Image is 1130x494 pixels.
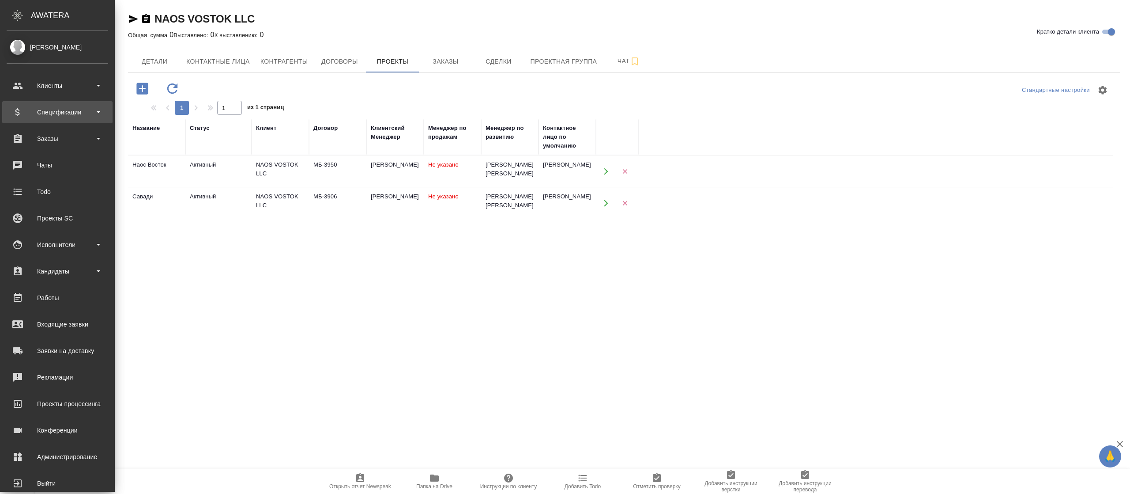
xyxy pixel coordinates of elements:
[130,80,154,98] button: Добавить проект
[546,469,620,494] button: Добавить Todo
[31,7,115,24] div: AWATERA
[1037,27,1099,36] span: Кратко детали клиента
[2,287,113,309] a: Работы
[428,193,459,200] span: Не указано
[477,56,520,67] span: Сделки
[7,450,108,464] div: Администрирование
[7,42,108,52] div: [PERSON_NAME]
[2,366,113,388] a: Рекламации
[633,483,680,490] span: Отметить проверку
[620,469,694,494] button: Отметить проверку
[313,192,362,201] div: МБ-3906
[1103,447,1118,466] span: 🙏
[7,371,108,384] div: Рекламации
[256,124,276,133] div: Клиент
[247,102,284,115] span: из 1 страниц
[7,318,108,331] div: Входящие заявки
[2,419,113,441] a: Конференции
[7,185,108,198] div: Todo
[699,480,763,493] span: Добавить инструкции верстки
[480,483,537,490] span: Инструкции по клиенту
[371,192,419,201] div: [PERSON_NAME]
[2,446,113,468] a: Администрирование
[132,192,181,201] div: Савади
[7,159,108,172] div: Чаты
[424,56,467,67] span: Заказы
[416,483,452,490] span: Папка на Drive
[7,132,108,145] div: Заказы
[371,160,419,169] div: [PERSON_NAME]
[471,469,546,494] button: Инструкции по клиенту
[597,162,615,180] button: Открыть
[132,124,160,133] div: Название
[486,192,534,210] div: [PERSON_NAME] [PERSON_NAME]
[7,265,108,278] div: Кандидаты
[141,14,151,24] button: Скопировать ссылку
[128,32,169,38] p: Общая сумма
[173,32,210,38] p: Выставлено:
[371,124,419,141] div: Клиентский Менеджер
[318,56,361,67] span: Договоры
[7,212,108,225] div: Проекты SC
[190,124,210,133] div: Статус
[128,14,139,24] button: Скопировать ссылку для ЯМессенджера
[133,56,176,67] span: Детали
[486,160,534,178] div: [PERSON_NAME] [PERSON_NAME]
[7,106,108,119] div: Спецификации
[543,124,591,150] div: Контактное лицо по умолчанию
[486,124,534,141] div: Менеджер по развитию
[215,32,260,38] p: К выставлению:
[160,80,185,98] button: Обновить данные
[190,160,247,169] div: Активный
[256,160,305,178] div: NAOS VOSTOK LLC
[186,56,250,67] span: Контактные лица
[597,194,615,212] button: Открыть
[768,469,842,494] button: Добавить инструкции перевода
[629,56,640,67] svg: Подписаться
[2,313,113,335] a: Входящие заявки
[616,162,634,180] button: Удалить
[132,160,181,169] div: Наос Восток
[7,238,108,251] div: Исполнители
[2,340,113,362] a: Заявки на доставку
[323,469,397,494] button: Открыть отчет Newspeak
[428,124,477,141] div: Менеджер по продажам
[7,344,108,357] div: Заявки на доставку
[128,30,1120,40] div: 0 0 0
[2,154,113,176] a: Чаты
[1020,84,1092,97] div: split button
[543,160,591,169] div: [PERSON_NAME]
[329,483,391,490] span: Открыть отчет Newspeak
[530,56,597,67] span: Проектная группа
[607,56,650,67] span: Чат
[543,192,591,201] div: [PERSON_NAME]
[2,207,113,229] a: Проекты SC
[2,393,113,415] a: Проекты процессинга
[1099,445,1121,467] button: 🙏
[7,477,108,490] div: Выйти
[260,56,308,67] span: Контрагенты
[1092,80,1113,101] span: Настроить таблицу
[154,13,255,25] a: NAOS VOSTOK LLC
[2,181,113,203] a: Todo
[7,79,108,92] div: Клиенты
[371,56,414,67] span: Проекты
[190,192,247,201] div: Активный
[616,194,634,212] button: Удалить
[7,397,108,410] div: Проекты процессинга
[428,161,459,168] span: Не указано
[256,192,305,210] div: NAOS VOSTOK LLC
[397,469,471,494] button: Папка на Drive
[313,160,362,169] div: МБ-3950
[565,483,601,490] span: Добавить Todo
[313,124,338,133] div: Договор
[7,424,108,437] div: Конференции
[7,291,108,304] div: Работы
[694,469,768,494] button: Добавить инструкции верстки
[773,480,837,493] span: Добавить инструкции перевода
